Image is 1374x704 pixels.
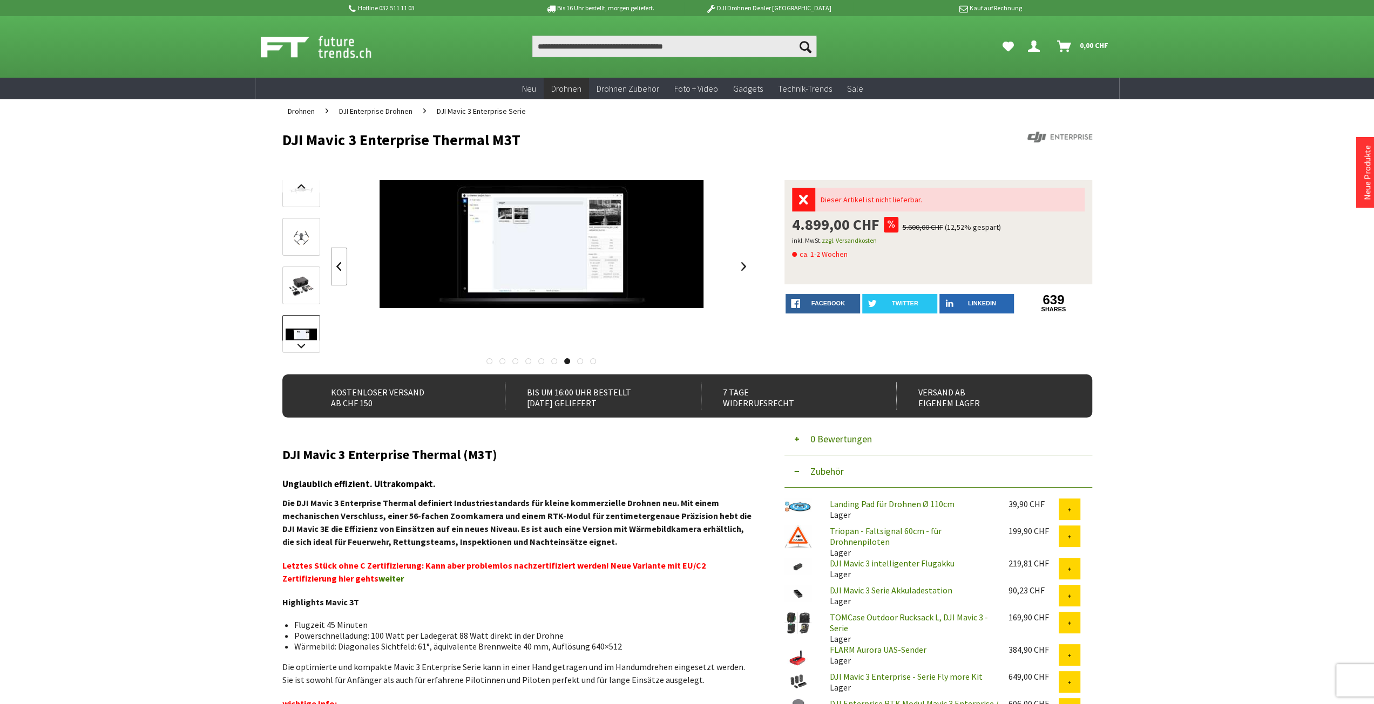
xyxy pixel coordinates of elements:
span: ca. 1-2 Wochen [792,248,848,261]
p: Bis 16 Uhr bestellt, morgen geliefert. [516,2,684,15]
a: Dein Konto [1024,36,1048,57]
a: DJI Mavic 3 Enterprise Serie [431,99,531,123]
a: Sale [840,78,871,100]
img: DJI Mavic 3 intelligenter Flugakku [784,558,811,576]
img: DJI Enterprise [1027,132,1092,142]
img: DJI Mavic 3 Enterprise - Serie Fly more Kit [784,671,811,692]
span: twitter [892,300,918,306]
img: Landing Pad für Drohnen Ø 110cm [784,498,811,512]
span: Drohnen Zubehör [597,83,659,94]
a: Drohnen [544,78,589,100]
div: Kostenloser Versand ab CHF 150 [309,382,482,409]
a: shares [1016,306,1091,313]
input: Produkt, Marke, Kategorie, EAN, Artikelnummer… [532,36,816,57]
span: Sale [847,83,863,94]
span: DJI Mavic 3 Enterprise Serie [437,106,526,116]
li: Wärmebild: Diagonales Sichtfeld: 61°, äquivalente Brennweite 40 mm, Auflösung 640×512 [294,641,743,652]
div: Lager [821,612,1000,644]
h2: DJI Mavic 3 Enterprise Thermal (M3T) [282,448,752,462]
span: Neu [522,83,536,94]
img: DJI Wärmebild-Analysetool 3.0 [380,180,703,308]
a: Drohnen [282,99,320,123]
span: Technik-Trends [778,83,832,94]
button: Zubehör [784,455,1092,488]
a: weiter [378,573,404,584]
span: Gadgets [733,83,763,94]
strong: Highlights Mavic 3T [282,597,359,607]
div: Lager [821,525,1000,558]
a: 639 [1016,294,1091,306]
span: 5.600,00 CHF [903,222,943,232]
a: Foto + Video [667,78,726,100]
img: TOMCase Outdoor Rucksack L, DJI Mavic 3 -Serie [784,612,811,634]
div: 384,90 CHF [1008,644,1059,655]
div: Dieser Artikel ist nicht lieferbar. [815,188,1085,211]
button: Suchen [794,36,816,57]
a: Triopan - Faltsignal 60cm - für Drohnenpiloten [830,525,942,547]
div: Lager [821,558,1000,579]
span: facebook [811,300,845,306]
div: 7 Tage Widerrufsrecht [701,382,873,409]
a: Neue Produkte [1362,145,1372,200]
div: Lager [821,671,1000,693]
a: DJI Mavic 3 Serie Akkuladestation [830,585,952,596]
a: facebook [786,294,861,313]
a: FLARM Aurora UAS-Sender [830,644,926,655]
div: Lager [821,644,1000,666]
a: Neu [515,78,544,100]
a: Technik-Trends [770,78,840,100]
div: 90,23 CHF [1008,585,1059,596]
li: Powerschnelladung: 100 Watt per Ladegerät 88 Watt direkt in der Drohne [294,630,743,641]
strong: Letztes Stück ohne C Zertifizierung: Kann aber problemlos nachzertifiziert werden! Neue Variante ... [282,560,706,584]
img: Triopan - Faltsignal 60cm - für Drohnenpiloten [784,525,811,549]
span: Drohnen [551,83,581,94]
div: Versand ab eigenem Lager [896,382,1068,409]
button: 0 Bewertungen [784,423,1092,455]
a: DJI Enterprise Drohnen [334,99,418,123]
li: Flugzeit 45 Minuten [294,619,743,630]
h3: Unglaublich effizient. Ultrakompakt. [282,477,752,491]
div: 199,90 CHF [1008,525,1059,536]
span: DJI Enterprise Drohnen [339,106,412,116]
a: zzgl. Versandkosten [822,236,877,244]
div: 169,90 CHF [1008,612,1059,623]
div: Lager [821,585,1000,606]
div: Bis um 16:00 Uhr bestellt [DATE] geliefert [505,382,677,409]
div: 39,90 CHF [1008,498,1059,509]
span: 4.899,00 CHF [792,217,879,232]
a: TOMCase Outdoor Rucksack L, DJI Mavic 3 -Serie [830,612,988,633]
img: DJI Mavic 3 Serie Akkuladestation [784,585,811,603]
span: LinkedIn [968,300,996,306]
div: Lager [821,498,1000,520]
img: FLARM Aurora UAS-Sender [784,644,811,671]
strong: Die DJI Mavic 3 Enterprise Thermal definiert Industriestandards für kleine kommerzielle Drohnen n... [282,497,752,547]
span: Drohnen [288,106,315,116]
p: Hotline 032 511 11 03 [347,2,516,15]
a: DJI Mavic 3 Enterprise - Serie Fly more Kit [830,671,983,682]
h1: DJI Mavic 3 Enterprise Thermal M3T [282,132,930,148]
span: Foto + Video [674,83,718,94]
p: Kauf auf Rechnung [853,2,1021,15]
img: DJI Wärmebild-Analysetool 3.0 [286,329,317,341]
a: Landing Pad für Drohnen Ø 110cm [830,498,955,509]
div: 649,00 CHF [1008,671,1059,682]
span: (12,52% gespart) [945,222,1001,232]
a: DJI Mavic 3 intelligenter Flugakku [830,558,955,569]
span: Die optimierte und kompakte Mavic 3 Enterprise Serie kann in einer Hand getragen und im Handumdre... [282,661,745,685]
p: inkl. MwSt. [792,234,1085,247]
img: Shop Futuretrends - zur Startseite wechseln [261,33,395,60]
a: LinkedIn [939,294,1014,313]
a: Gadgets [726,78,770,100]
span: 0,00 CHF [1080,37,1108,54]
p: DJI Drohnen Dealer [GEOGRAPHIC_DATA] [684,2,852,15]
div: 219,81 CHF [1008,558,1059,569]
a: Warenkorb [1053,36,1114,57]
a: Meine Favoriten [997,36,1019,57]
a: twitter [862,294,937,313]
a: Drohnen Zubehör [589,78,667,100]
